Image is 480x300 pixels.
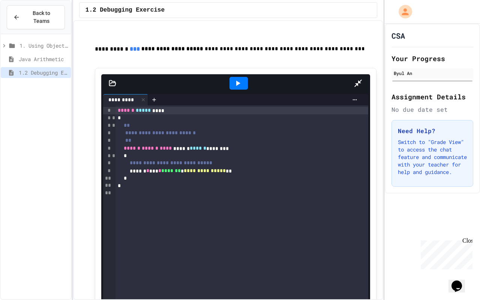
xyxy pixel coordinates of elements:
[19,55,68,63] span: Java Arithmetic
[3,3,52,48] div: Chat with us now!Close
[85,6,165,15] span: 1.2 Debugging Exercise
[19,69,68,76] span: 1.2 Debugging Exercise
[448,270,472,292] iframe: chat widget
[391,53,473,64] h2: Your Progress
[19,42,68,49] span: 1. Using Objects and Methods
[418,237,472,269] iframe: chat widget
[7,5,65,29] button: Back to Teams
[398,126,467,135] h3: Need Help?
[24,9,58,25] span: Back to Teams
[391,91,473,102] h2: Assignment Details
[391,30,405,41] h1: CSA
[391,3,414,20] div: My Account
[398,138,467,176] p: Switch to "Grade View" to access the chat feature and communicate with your teacher for help and ...
[391,105,473,114] div: No due date set
[394,70,471,76] div: Byul An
